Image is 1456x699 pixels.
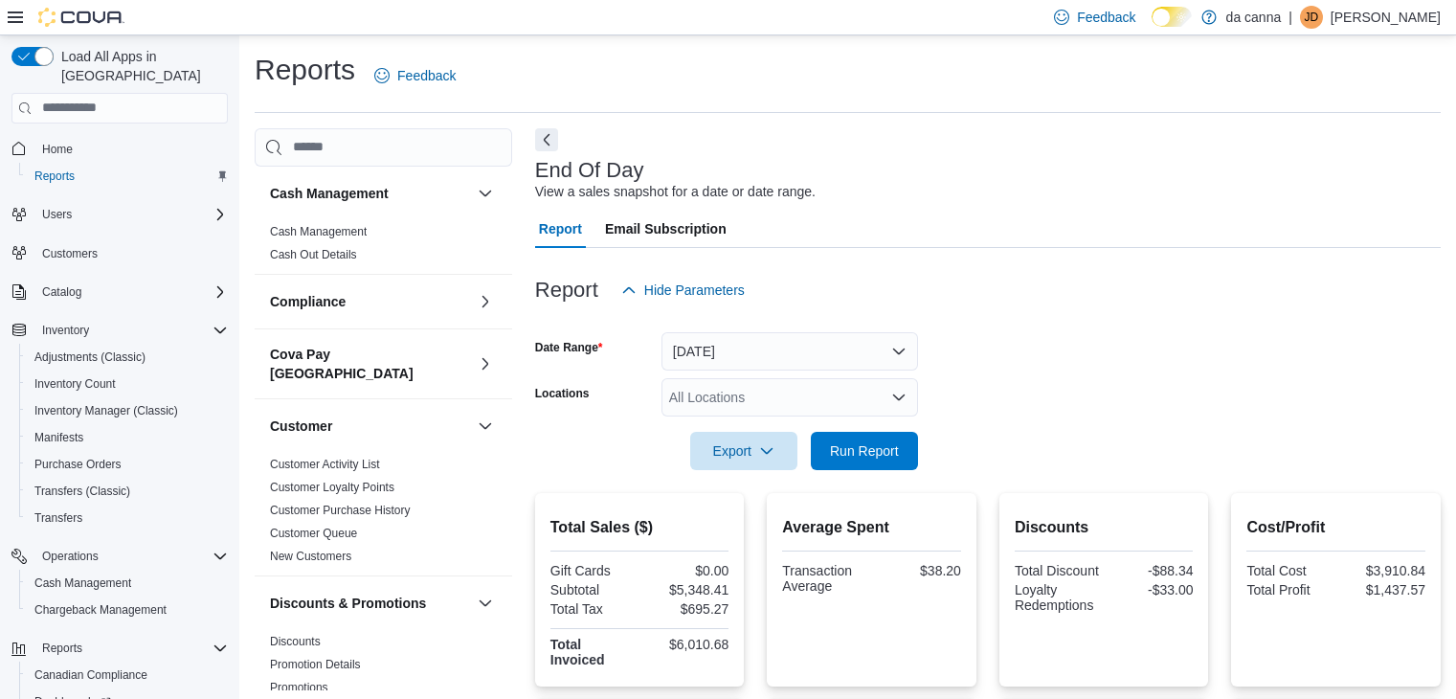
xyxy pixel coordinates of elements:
[270,247,357,262] span: Cash Out Details
[4,279,235,305] button: Catalog
[270,680,328,695] span: Promotions
[270,457,380,472] span: Customer Activity List
[27,453,129,476] a: Purchase Orders
[270,681,328,694] a: Promotions
[550,582,636,598] div: Subtotal
[643,601,728,617] div: $695.27
[42,323,89,338] span: Inventory
[1305,6,1319,29] span: JD
[702,432,786,470] span: Export
[535,182,816,202] div: View a sales snapshot for a date or date range.
[42,549,99,564] span: Operations
[34,430,83,445] span: Manifests
[27,572,139,595] a: Cash Management
[270,550,351,563] a: New Customers
[4,135,235,163] button: Home
[34,281,228,304] span: Catalog
[1015,516,1194,539] h2: Discounts
[474,352,497,375] button: Cova Pay [GEOGRAPHIC_DATA]
[535,340,603,355] label: Date Range
[34,510,82,526] span: Transfers
[270,417,332,436] h3: Customer
[42,246,98,261] span: Customers
[270,594,426,613] h3: Discounts & Promotions
[811,432,918,470] button: Run Report
[19,424,235,451] button: Manifests
[27,598,174,621] a: Chargeback Management
[270,345,470,383] button: Cova Pay [GEOGRAPHIC_DATA]
[19,397,235,424] button: Inventory Manager (Classic)
[474,290,497,313] button: Compliance
[1015,582,1100,613] div: Loyalty Redemptions
[1340,582,1425,598] div: $1,437.57
[550,563,636,578] div: Gift Cards
[34,137,228,161] span: Home
[34,545,228,568] span: Operations
[474,182,497,205] button: Cash Management
[27,664,228,687] span: Canadian Compliance
[27,399,186,422] a: Inventory Manager (Classic)
[27,372,228,395] span: Inventory Count
[27,480,228,503] span: Transfers (Classic)
[690,432,797,470] button: Export
[255,51,355,89] h1: Reports
[270,292,470,311] button: Compliance
[270,635,321,648] a: Discounts
[38,8,124,27] img: Cova
[535,386,590,401] label: Locations
[27,165,82,188] a: Reports
[27,598,228,621] span: Chargeback Management
[255,453,512,575] div: Customer
[42,284,81,300] span: Catalog
[643,637,728,652] div: $6,010.68
[34,403,178,418] span: Inventory Manager (Classic)
[34,203,79,226] button: Users
[270,658,361,671] a: Promotion Details
[270,248,357,261] a: Cash Out Details
[27,572,228,595] span: Cash Management
[27,399,228,422] span: Inventory Manager (Classic)
[535,279,598,302] h3: Report
[539,210,582,248] span: Report
[270,184,470,203] button: Cash Management
[1331,6,1441,29] p: [PERSON_NAME]
[643,582,728,598] div: $5,348.41
[1300,6,1323,29] div: Jp Ding
[782,563,867,594] div: Transaction Average
[1077,8,1135,27] span: Feedback
[42,641,82,656] span: Reports
[34,376,116,392] span: Inventory Count
[270,480,394,495] span: Customer Loyalty Points
[550,601,636,617] div: Total Tax
[1340,563,1425,578] div: $3,910.84
[54,47,228,85] span: Load All Apps in [GEOGRAPHIC_DATA]
[27,426,91,449] a: Manifests
[270,634,321,649] span: Discounts
[661,332,918,371] button: [DATE]
[34,281,89,304] button: Catalog
[535,128,558,151] button: Next
[550,637,605,667] strong: Total Invoiced
[270,549,351,564] span: New Customers
[19,662,235,688] button: Canadian Compliance
[270,458,380,471] a: Customer Activity List
[270,225,367,238] a: Cash Management
[27,346,153,369] a: Adjustments (Classic)
[782,516,961,539] h2: Average Spent
[27,507,228,530] span: Transfers
[474,415,497,438] button: Customer
[644,281,745,300] span: Hide Parameters
[34,138,80,161] a: Home
[19,478,235,505] button: Transfers (Classic)
[27,480,138,503] a: Transfers (Classic)
[270,481,394,494] a: Customer Loyalty Points
[27,664,155,687] a: Canadian Compliance
[4,543,235,570] button: Operations
[34,241,228,265] span: Customers
[1152,7,1192,27] input: Dark Mode
[270,224,367,239] span: Cash Management
[535,159,644,182] h3: End Of Day
[1288,6,1292,29] p: |
[34,575,131,591] span: Cash Management
[27,453,228,476] span: Purchase Orders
